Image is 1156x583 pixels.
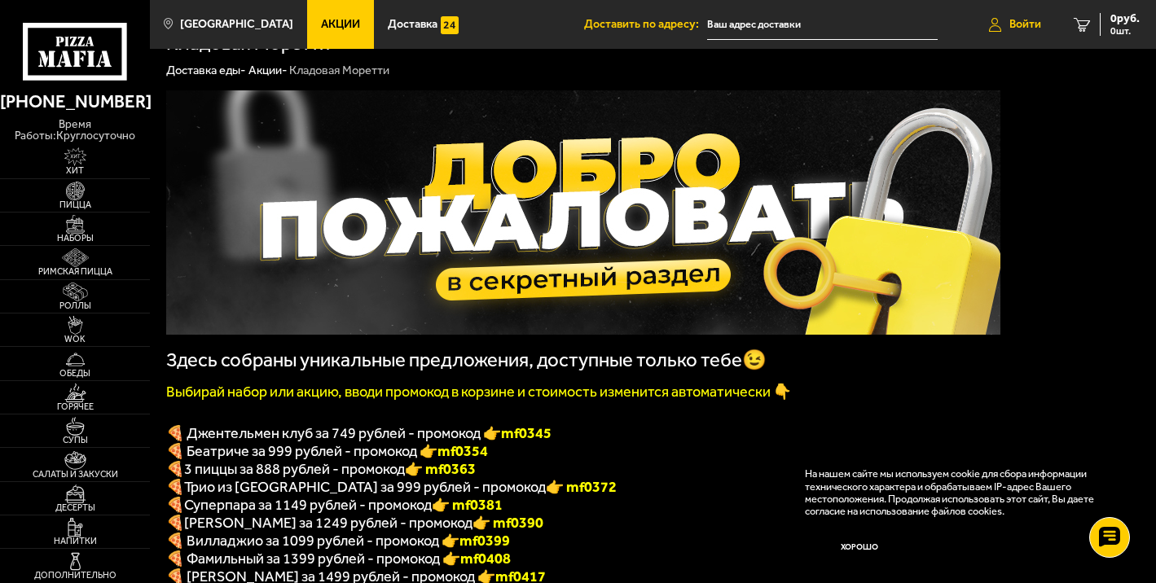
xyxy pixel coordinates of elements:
img: 1024x1024 [166,90,1000,335]
span: 3 пиццы за 888 рублей - промокод [184,460,405,478]
span: 🍕 Джентельмен клуб за 749 рублей - промокод 👉 [166,424,552,442]
span: 0 руб. [1110,13,1140,24]
font: 🍕 [166,496,184,514]
span: Акции [321,19,360,30]
span: Суперпара за 1149 рублей - промокод [184,496,432,514]
span: 🍕 Вилладжио за 1099 рублей - промокод 👉 [166,532,510,550]
span: 🍕 Фамильный за 1399 рублей - промокод 👉 [166,550,511,568]
font: 👉 mf0381 [432,496,503,514]
font: Выбирай набор или акцию, вводи промокод в корзине и стоимость изменится автоматически 👇 [166,383,791,401]
p: На нашем сайте мы используем cookie для сбора информации технического характера и обрабатываем IP... [805,467,1118,517]
span: Трио из [GEOGRAPHIC_DATA] за 999 рублей - промокод [184,478,546,496]
b: mf0399 [459,532,510,550]
button: Хорошо [805,529,913,565]
font: 🍕 [166,460,184,478]
b: mf0345 [501,424,552,442]
span: Доставка [388,19,437,30]
b: mf0354 [437,442,488,460]
font: 🍕 [166,478,184,496]
a: Доставка еды- [166,63,245,77]
h1: Кладовая Моретти [166,34,330,54]
b: 👉 mf0390 [473,514,543,532]
span: 0 шт. [1110,26,1140,36]
span: 🍕 Беатриче за 999 рублей - промокод 👉 [166,442,488,460]
b: mf0408 [460,550,511,568]
span: Здесь собраны уникальные предложения, доступные только тебе😉 [166,348,767,371]
font: 👉 mf0372 [546,478,617,496]
b: 🍕 [166,514,184,532]
input: Ваш адрес доставки [707,10,938,40]
span: Войти [1009,19,1041,30]
a: Акции- [248,63,287,77]
img: 15daf4d41897b9f0e9f617042186c801.svg [441,16,459,34]
span: [PERSON_NAME] за 1249 рублей - промокод [184,514,473,532]
font: 👉 mf0363 [405,460,476,478]
span: [GEOGRAPHIC_DATA] [180,19,293,30]
span: Доставить по адресу: [584,19,707,30]
div: Кладовая Моретти [289,63,389,78]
